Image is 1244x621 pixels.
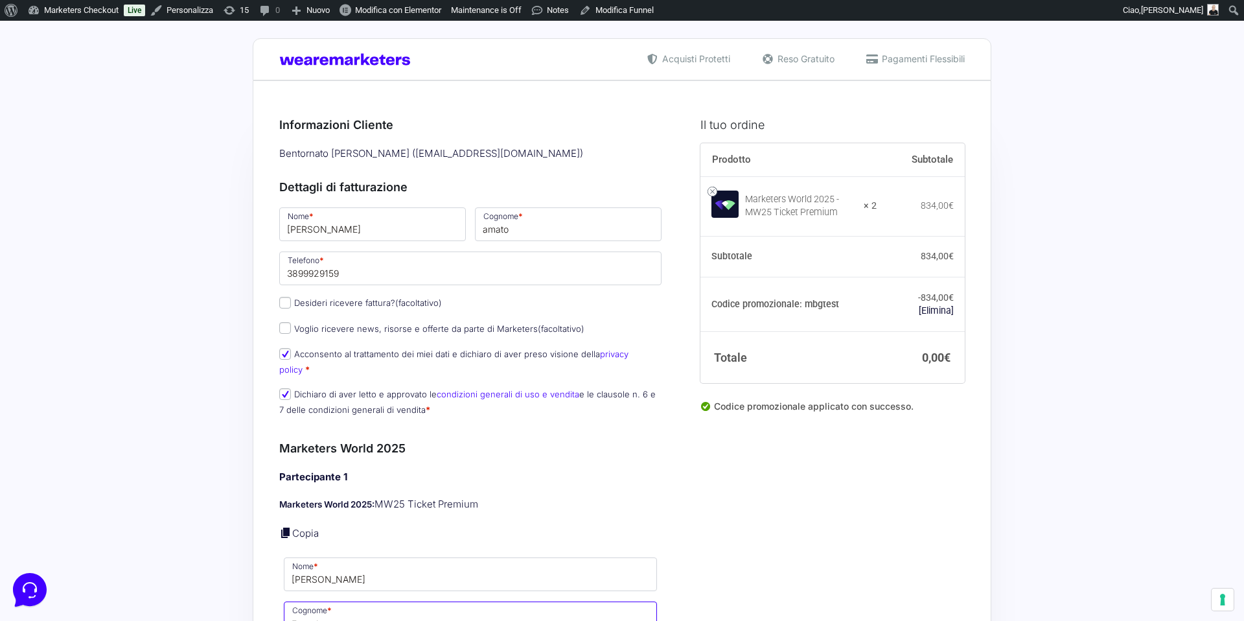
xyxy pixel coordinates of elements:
[1141,5,1203,15] span: [PERSON_NAME]
[279,497,662,512] p: MW25 Ticket Premium
[169,416,249,446] button: Aiuto
[700,331,877,383] th: Totale
[538,323,584,334] span: (facoltativo)
[62,73,88,99] img: dark
[921,200,954,211] bdi: 834,00
[10,10,218,31] h2: Ciao da Marketers 👋
[279,349,628,374] a: privacy policy
[39,434,61,446] p: Home
[711,191,739,218] img: Marketers World 2025 - MW25 Ticket Premium
[659,52,730,65] span: Acquisti Protetti
[949,251,954,261] span: €
[21,73,47,99] img: dark
[949,200,954,211] span: €
[279,178,662,196] h3: Dettagli di fatturazione
[774,52,835,65] span: Reso Gratuito
[922,351,950,364] bdi: 0,00
[700,277,877,332] th: Codice promozionale: mbgtest
[21,109,238,135] button: Inizia una conversazione
[879,52,965,65] span: Pagamenti Flessibili
[437,389,579,399] a: condizioni generali di uso e vendita
[919,305,954,316] a: Rimuovi il codice promozionale mbgtest
[138,161,238,171] a: Apri Centro Assistenza
[279,322,291,334] input: Voglio ricevere news, risorse e offerte da parte di Marketers(facoltativo)
[864,200,877,213] strong: × 2
[700,143,877,177] th: Prodotto
[921,251,954,261] bdi: 834,00
[10,416,90,446] button: Home
[275,143,666,165] div: Bentornato [PERSON_NAME] ( [EMAIL_ADDRESS][DOMAIN_NAME] )
[279,116,662,134] h3: Informazioni Cliente
[279,252,662,285] input: Telefono *
[279,207,466,241] input: Nome *
[21,161,101,171] span: Trova una risposta
[949,292,954,303] span: €
[921,292,954,303] span: 834,00
[279,499,374,510] strong: Marketers World 2025:
[279,388,291,400] input: Dichiaro di aver letto e approvato lecondizioni generali di uso e venditae le clausole n. 6 e 7 d...
[475,207,662,241] input: Cognome *
[395,298,442,308] span: (facoltativo)
[700,399,965,424] div: Codice promozionale applicato con successo.
[279,470,662,485] h4: Partecipante 1
[700,116,965,134] h3: Il tuo ordine
[279,297,291,309] input: Desideri ricevere fattura?(facoltativo)
[29,189,212,202] input: Cerca un articolo...
[41,73,67,99] img: dark
[355,5,441,15] span: Modifica con Elementor
[279,526,292,539] a: Copia i dettagli dell'acquirente
[90,416,170,446] button: Messaggi
[279,389,656,414] label: Dichiaro di aver letto e approvato le e le clausole n. 6 e 7 delle condizioni generali di vendita
[877,143,965,177] th: Subtotale
[200,434,218,446] p: Aiuto
[944,351,950,364] span: €
[1212,589,1234,611] button: Le tue preferenze relative al consenso per le tecnologie di tracciamento
[279,348,291,360] input: Acconsento al trattamento dei miei dati e dichiaro di aver preso visione dellaprivacy policy
[877,277,965,332] td: -
[292,527,319,539] a: Copia
[279,349,628,374] label: Acconsento al trattamento dei miei dati e dichiaro di aver preso visione della
[84,117,191,127] span: Inizia una conversazione
[279,323,584,334] label: Voglio ricevere news, risorse e offerte da parte di Marketers
[124,5,145,16] a: Live
[279,439,662,457] h3: Marketers World 2025
[10,570,49,609] iframe: Customerly Messenger Launcher
[700,236,877,277] th: Subtotale
[279,298,442,308] label: Desideri ricevere fattura?
[745,193,855,219] div: Marketers World 2025 - MW25 Ticket Premium
[21,52,110,62] span: Le tue conversazioni
[112,434,147,446] p: Messaggi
